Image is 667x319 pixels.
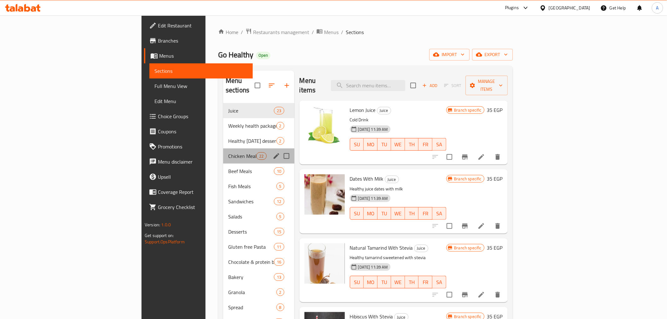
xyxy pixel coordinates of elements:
[223,300,294,315] div: Spread8
[228,273,274,281] span: Bakery
[144,33,253,48] a: Branches
[407,79,420,92] span: Select section
[228,198,274,205] span: Sandwiches
[457,149,473,165] button: Branch-specific-item
[228,213,276,220] div: Salads
[443,288,456,301] span: Select to update
[324,28,339,36] span: Menus
[223,239,294,254] div: Gluten free Pasta11
[421,278,430,287] span: FR
[256,152,266,160] div: items
[223,148,294,164] div: Chicken Meals22edit
[391,276,405,288] button: WE
[223,164,294,179] div: Beef Meals10
[274,167,284,175] div: items
[435,140,444,149] span: SA
[380,140,389,149] span: TU
[414,245,428,252] div: Juice
[350,174,384,183] span: Dates With Milk
[144,154,253,169] a: Menu disclaimer
[223,103,294,118] div: Juice23
[366,140,375,149] span: MO
[378,276,391,288] button: TU
[420,81,440,90] button: Add
[452,107,484,113] span: Branch specific
[158,37,248,44] span: Branches
[144,139,253,154] a: Promotions
[408,278,416,287] span: TH
[490,218,505,234] button: delete
[228,258,274,266] span: Chocolate & protein bar
[149,94,253,109] a: Edit Menu
[274,229,284,235] span: 15
[331,80,405,91] input: search
[228,152,256,160] span: Chicken Meals
[432,276,446,288] button: SA
[405,276,419,288] button: TH
[312,28,314,36] li: /
[274,259,284,265] span: 16
[228,228,274,235] span: Desserts
[228,137,276,145] div: Healthy Ramadan dessert
[353,140,361,149] span: SU
[487,174,503,183] h6: 35 EGP
[366,209,375,218] span: MO
[443,150,456,164] span: Select to update
[356,195,391,201] span: [DATE] 11:39 AM
[149,78,253,94] a: Full Menu View
[228,243,274,251] div: Gluten free Pasta
[350,243,413,252] span: Natural Tamarind With Stevia
[452,245,484,251] span: Branch specific
[228,107,274,114] span: Juice
[432,138,446,151] button: SA
[304,174,345,215] img: Dates With Milk
[350,276,364,288] button: SU
[656,4,659,11] span: A
[218,28,513,36] nav: breadcrumb
[144,18,253,33] a: Edit Restaurant
[228,304,276,311] span: Spread
[145,231,174,240] span: Get support on:
[144,169,253,184] a: Upsell
[158,22,248,29] span: Edit Restaurant
[276,304,284,311] div: items
[421,82,438,89] span: Add
[276,137,284,145] div: items
[158,173,248,181] span: Upsell
[394,140,403,149] span: WE
[158,143,248,150] span: Promotions
[385,176,399,183] span: Juice
[549,4,590,11] div: [GEOGRAPHIC_DATA]
[364,276,378,288] button: MO
[350,116,446,124] p: Cold Drink
[304,106,345,146] img: Lemon Juice
[346,28,364,36] span: Sections
[158,158,248,165] span: Menu disclaimer
[420,81,440,90] span: Add item
[223,118,294,133] div: Weekly health packages2
[457,287,473,302] button: Branch-specific-item
[228,167,274,175] div: Beef Meals
[253,28,309,36] span: Restaurants management
[228,288,276,296] span: Granola
[457,218,473,234] button: Branch-specific-item
[434,51,465,59] span: import
[299,76,323,95] h2: Menu items
[223,254,294,270] div: Chocolate & protein bar16
[316,28,339,36] a: Menus
[478,291,485,299] a: Edit menu item
[419,207,432,220] button: FR
[432,207,446,220] button: SA
[274,198,284,205] div: items
[466,76,508,95] button: Manage items
[350,185,446,193] p: Healthy juice dates with milk
[274,108,284,114] span: 23
[144,109,253,124] a: Choice Groups
[435,278,444,287] span: SA
[158,113,248,120] span: Choice Groups
[277,214,284,220] span: 5
[158,128,248,135] span: Coupons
